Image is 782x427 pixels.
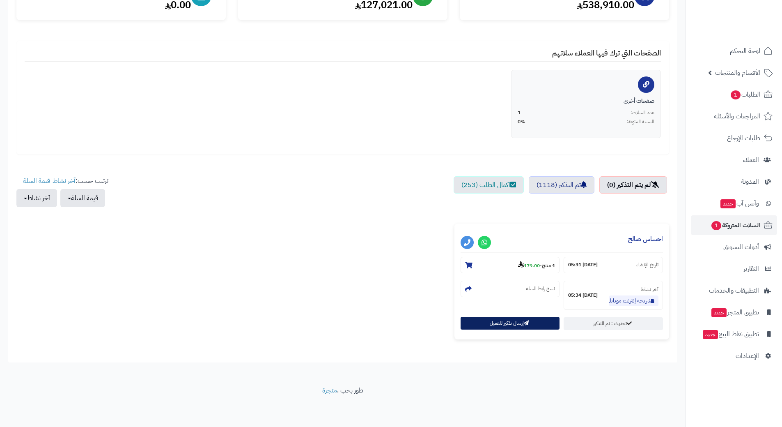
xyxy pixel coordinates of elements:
small: تاريخ الإنشاء [636,261,658,268]
span: المراجعات والأسئلة [714,111,760,122]
span: أدوات التسويق [723,241,759,253]
a: الإعدادات [691,346,777,366]
button: قيمة السلة [60,189,105,207]
a: قيمة السلة [23,176,50,186]
a: وآتس آبجديد [691,194,777,213]
a: التطبيقات والخدمات [691,281,777,300]
span: 1 [731,90,741,99]
span: المدونة [741,176,759,187]
a: لم يتم التذكير (0) [599,176,667,194]
div: صفحات أخرى [518,97,654,105]
small: آخر نشاط [641,286,658,293]
span: التطبيقات والخدمات [709,285,759,296]
span: 0% [518,118,525,125]
span: طلبات الإرجاع [727,132,760,144]
a: لوحة التحكم [691,41,777,61]
span: الطلبات [730,89,760,100]
a: العملاء [691,150,777,170]
button: آخر نشاط [16,189,57,207]
a: طلبات الإرجاع [691,128,777,148]
strong: [DATE] 05:31 [568,261,598,268]
a: التقارير [691,259,777,279]
span: النسبة المئوية: [627,118,654,125]
section: نسخ رابط السلة [461,281,560,297]
span: عدد السلات: [631,109,654,116]
strong: 1 منتج [542,262,555,269]
span: تطبيق نقاط البيع [702,328,759,340]
strong: 179.00 [518,262,540,269]
h4: الصفحات التي ترك فيها العملاء سلاتهم [25,49,661,62]
a: المدونة [691,172,777,192]
a: تطبيق المتجرجديد [691,302,777,322]
small: نسخ رابط السلة [526,285,555,292]
a: متجرة [322,385,337,395]
button: إرسال تذكير للعميل [461,317,560,330]
span: التقارير [743,263,759,275]
a: تحديث : تم التذكير [564,317,663,330]
a: المراجعات والأسئلة [691,106,777,126]
span: العملاء [743,154,759,166]
span: وآتس آب [720,198,759,209]
span: لوحة التحكم [730,45,760,57]
small: - [518,261,555,269]
section: 1 منتج-179.00 [461,257,560,273]
span: 1 [518,109,521,116]
span: الأقسام والمنتجات [715,67,760,78]
a: شريحة إنترنت موبايلي 300gb مدة 3 شهور [609,295,658,306]
span: الإعدادات [736,350,759,362]
a: السلات المتروكة1 [691,215,777,235]
span: جديد [720,199,736,208]
span: جديد [711,308,727,317]
span: 1 [711,221,721,230]
span: السلات المتروكة [711,219,760,231]
a: تطبيق نقاط البيعجديد [691,324,777,344]
a: اكمال الطلب (253) [454,176,524,194]
a: تم التذكير (1118) [529,176,594,194]
a: احساس صالح [628,234,663,244]
span: جديد [703,330,718,339]
a: أدوات التسويق [691,237,777,257]
a: آخر نشاط [53,176,76,186]
strong: [DATE] 05:34 [568,292,598,299]
span: تطبيق المتجر [711,307,759,318]
ul: ترتيب حسب: - [16,176,108,207]
a: الطلبات1 [691,85,777,104]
